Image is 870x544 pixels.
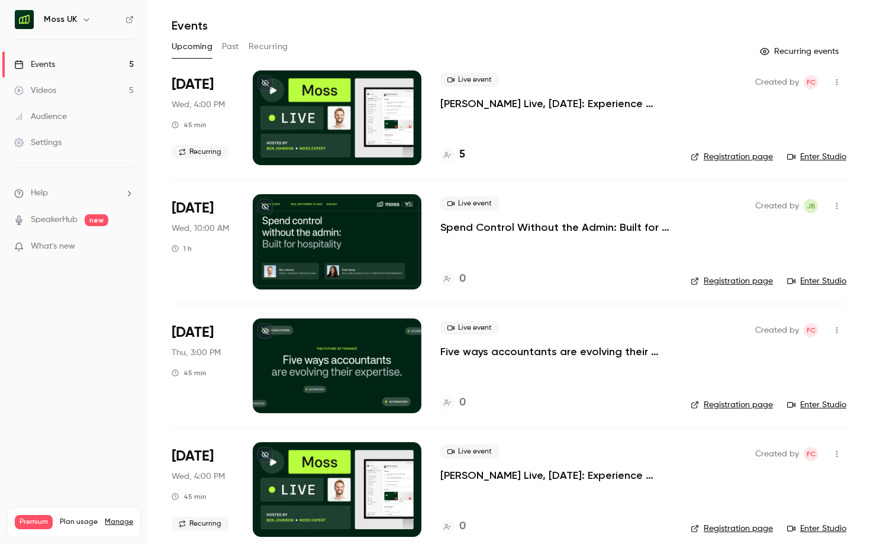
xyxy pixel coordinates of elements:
[172,442,234,537] div: Oct 1 Wed, 3:00 PM (Europe/London)
[440,395,466,411] a: 0
[755,199,799,213] span: Created by
[807,323,816,337] span: FC
[172,244,192,253] div: 1 h
[172,194,234,289] div: Sep 10 Wed, 9:00 AM (Europe/London)
[691,399,773,411] a: Registration page
[459,519,466,535] h4: 0
[31,240,75,253] span: What's new
[172,447,214,466] span: [DATE]
[44,14,77,25] h6: Moss UK
[172,120,207,130] div: 45 min
[755,42,846,61] button: Recurring events
[804,75,818,89] span: Felicity Cator
[787,399,846,411] a: Enter Studio
[440,147,465,163] a: 5
[440,468,672,482] a: [PERSON_NAME] Live, [DATE]: Experience spend management automation with [PERSON_NAME]
[172,37,212,56] button: Upcoming
[440,519,466,535] a: 0
[807,447,816,461] span: FC
[14,137,62,149] div: Settings
[807,199,816,213] span: JB
[172,492,207,501] div: 45 min
[172,471,225,482] span: Wed, 4:00 PM
[440,96,672,111] a: [PERSON_NAME] Live, [DATE]: Experience spend management automation with [PERSON_NAME]
[440,445,499,459] span: Live event
[440,321,499,335] span: Live event
[222,37,239,56] button: Past
[14,59,55,70] div: Events
[172,347,221,359] span: Thu, 3:00 PM
[459,271,466,287] h4: 0
[755,447,799,461] span: Created by
[172,75,214,94] span: [DATE]
[172,323,214,342] span: [DATE]
[249,37,288,56] button: Recurring
[15,515,53,529] span: Premium
[14,85,56,96] div: Videos
[172,517,228,531] span: Recurring
[804,447,818,461] span: Felicity Cator
[172,318,234,413] div: Sep 11 Thu, 2:00 PM (Europe/London)
[172,99,225,111] span: Wed, 4:00 PM
[691,275,773,287] a: Registration page
[807,75,816,89] span: FC
[120,242,134,252] iframe: Noticeable Trigger
[172,368,207,378] div: 45 min
[440,271,466,287] a: 0
[31,187,48,199] span: Help
[105,517,133,527] a: Manage
[440,197,499,211] span: Live event
[172,18,208,33] h1: Events
[440,73,499,87] span: Live event
[172,199,214,218] span: [DATE]
[31,214,78,226] a: SpeakerHub
[15,10,34,29] img: Moss UK
[14,187,134,199] li: help-dropdown-opener
[172,70,234,165] div: Sep 3 Wed, 3:00 PM (Europe/London)
[804,199,818,213] span: Jara Bockx
[440,345,672,359] a: Five ways accountants are evolving their expertise, for the future of finance
[691,151,773,163] a: Registration page
[172,223,229,234] span: Wed, 10:00 AM
[691,523,773,535] a: Registration page
[60,517,98,527] span: Plan usage
[14,111,67,123] div: Audience
[172,145,228,159] span: Recurring
[755,75,799,89] span: Created by
[787,523,846,535] a: Enter Studio
[440,220,672,234] a: Spend Control Without the Admin: Built for Hospitality
[804,323,818,337] span: Felicity Cator
[755,323,799,337] span: Created by
[787,151,846,163] a: Enter Studio
[459,395,466,411] h4: 0
[85,214,108,226] span: new
[787,275,846,287] a: Enter Studio
[459,147,465,163] h4: 5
